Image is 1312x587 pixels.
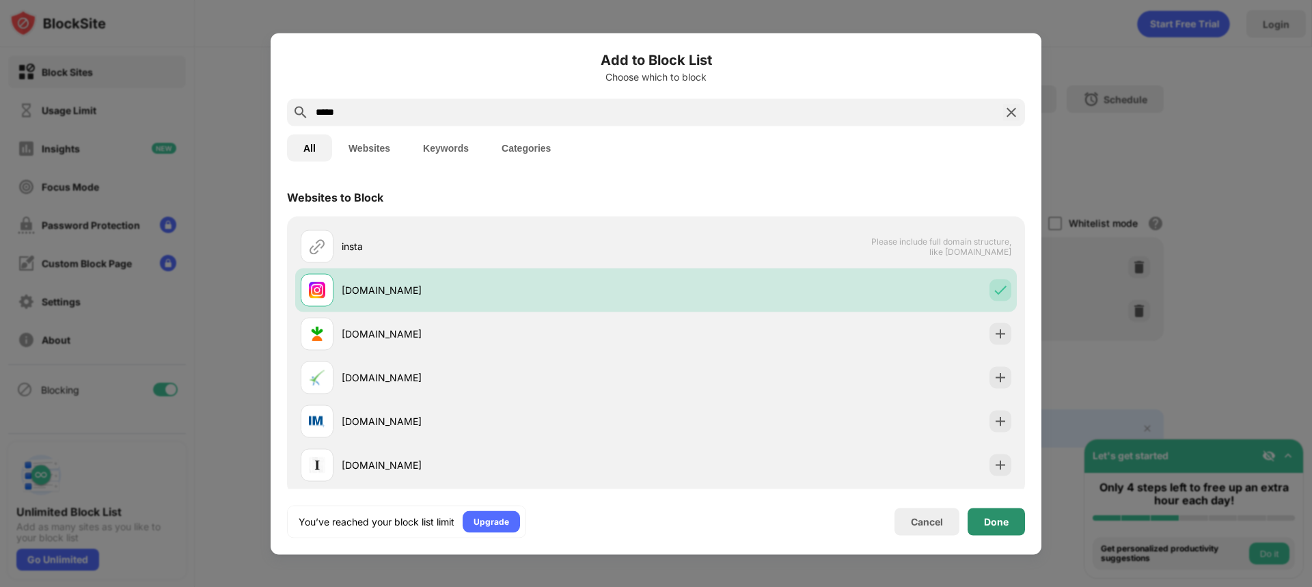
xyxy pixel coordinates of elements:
img: search-close [1003,104,1020,120]
div: [DOMAIN_NAME] [342,458,656,472]
div: insta [342,239,656,254]
button: Websites [332,134,407,161]
div: Upgrade [474,515,509,528]
div: Choose which to block [287,71,1025,82]
div: You’ve reached your block list limit [299,515,454,528]
div: [DOMAIN_NAME] [342,370,656,385]
button: All [287,134,332,161]
img: favicons [309,413,325,429]
img: search.svg [292,104,309,120]
button: Categories [485,134,567,161]
img: favicons [309,369,325,385]
div: [DOMAIN_NAME] [342,283,656,297]
div: Cancel [911,516,943,528]
img: favicons [309,282,325,298]
img: url.svg [309,238,325,254]
h6: Add to Block List [287,49,1025,70]
div: [DOMAIN_NAME] [342,414,656,428]
div: [DOMAIN_NAME] [342,327,656,341]
span: Please include full domain structure, like [DOMAIN_NAME] [871,236,1011,256]
div: Done [984,516,1009,527]
button: Keywords [407,134,485,161]
img: favicons [309,456,325,473]
img: favicons [309,325,325,342]
div: Websites to Block [287,190,383,204]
